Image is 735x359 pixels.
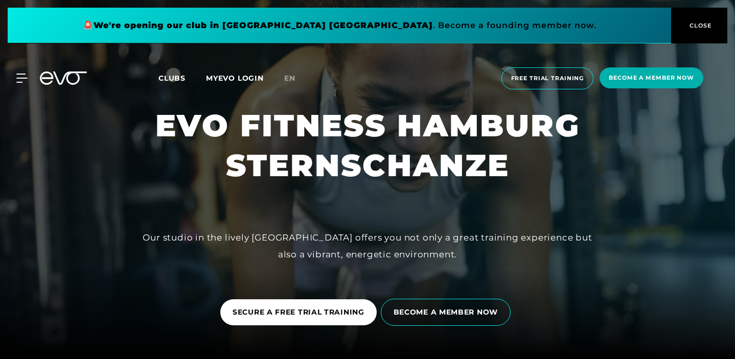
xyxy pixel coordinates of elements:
a: en [284,73,308,84]
a: Become a member now [596,67,706,89]
font: Become a member now [609,74,694,81]
a: Clubs [158,73,206,83]
a: MYEVO LOGIN [206,74,264,83]
button: CLOSE [671,8,727,43]
font: CLOSE [690,22,712,29]
font: Free trial training [511,75,584,82]
a: SECURE A FREE TRIAL TRAINING [220,292,381,333]
font: BECOME A MEMBER NOW [394,307,498,317]
a: Free trial training [498,67,597,89]
font: SECURE A FREE TRIAL TRAINING [233,307,364,317]
font: Clubs [158,74,186,83]
font: EVO FITNESS HAMBURG STERNSCHANZE [155,107,591,184]
font: en [284,74,295,83]
font: Our studio in the lively [GEOGRAPHIC_DATA] offers you not only a great training experience but al... [143,232,592,259]
a: BECOME A MEMBER NOW [381,291,515,333]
